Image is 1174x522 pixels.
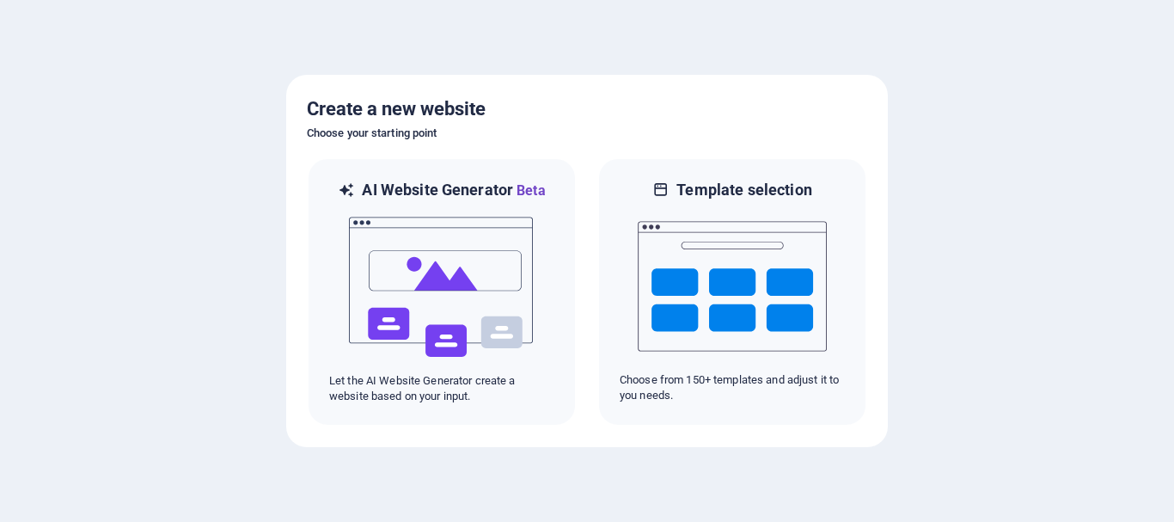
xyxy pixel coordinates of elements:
[307,95,867,123] h5: Create a new website
[307,157,577,427] div: AI Website GeneratorBetaaiLet the AI Website Generator create a website based on your input.
[513,182,546,199] span: Beta
[597,157,867,427] div: Template selectionChoose from 150+ templates and adjust it to you needs.
[329,373,554,404] p: Let the AI Website Generator create a website based on your input.
[620,372,845,403] p: Choose from 150+ templates and adjust it to you needs.
[307,123,867,144] h6: Choose your starting point
[676,180,811,200] h6: Template selection
[362,180,545,201] h6: AI Website Generator
[347,201,536,373] img: ai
